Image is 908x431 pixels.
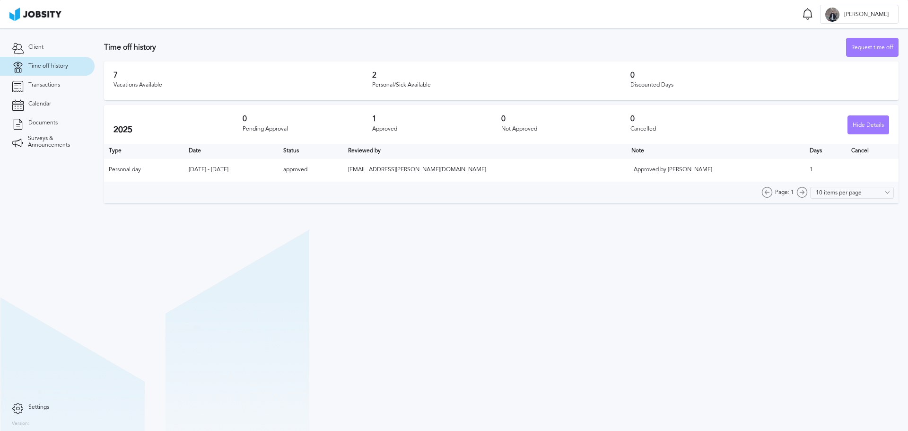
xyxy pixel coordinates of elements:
div: Approved by [PERSON_NAME] [634,167,728,173]
img: ab4bad089aa723f57921c736e9817d99.png [9,8,61,21]
h3: 0 [630,114,760,123]
div: Cancelled [630,126,760,132]
span: Time off history [28,63,68,70]
div: Pending Approval [243,126,372,132]
div: Request time off [847,38,898,57]
td: approved [279,158,343,182]
span: Settings [28,404,49,411]
td: 1 [805,158,847,182]
span: Surveys & Announcements [28,135,83,149]
button: Request time off [846,38,899,57]
div: Approved [372,126,501,132]
div: Personal/Sick Available [372,82,631,88]
th: Type [104,144,184,158]
h3: 0 [630,71,889,79]
h3: 0 [243,114,372,123]
th: Cancel [847,144,899,158]
button: J[PERSON_NAME] [820,5,899,24]
h3: 7 [113,71,372,79]
span: Page: 1 [775,189,794,196]
label: Version: [12,421,29,427]
th: Toggle SortBy [343,144,627,158]
h3: 1 [372,114,501,123]
span: [EMAIL_ADDRESS][PERSON_NAME][DOMAIN_NAME] [348,166,486,173]
th: Toggle SortBy [627,144,805,158]
h3: 2 [372,71,631,79]
h3: 0 [501,114,630,123]
h3: Time off history [104,43,846,52]
div: Discounted Days [630,82,889,88]
div: Hide Details [848,116,889,135]
span: Transactions [28,82,60,88]
span: Client [28,44,44,51]
span: Calendar [28,101,51,107]
th: Toggle SortBy [184,144,279,158]
span: [PERSON_NAME] [839,11,893,18]
button: Hide Details [847,115,889,134]
th: Days [805,144,847,158]
div: Not Approved [501,126,630,132]
h2: 2025 [113,125,243,135]
td: Personal day [104,158,184,182]
td: [DATE] - [DATE] [184,158,279,182]
span: Documents [28,120,58,126]
div: J [825,8,839,22]
div: Vacations Available [113,82,372,88]
th: Toggle SortBy [279,144,343,158]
